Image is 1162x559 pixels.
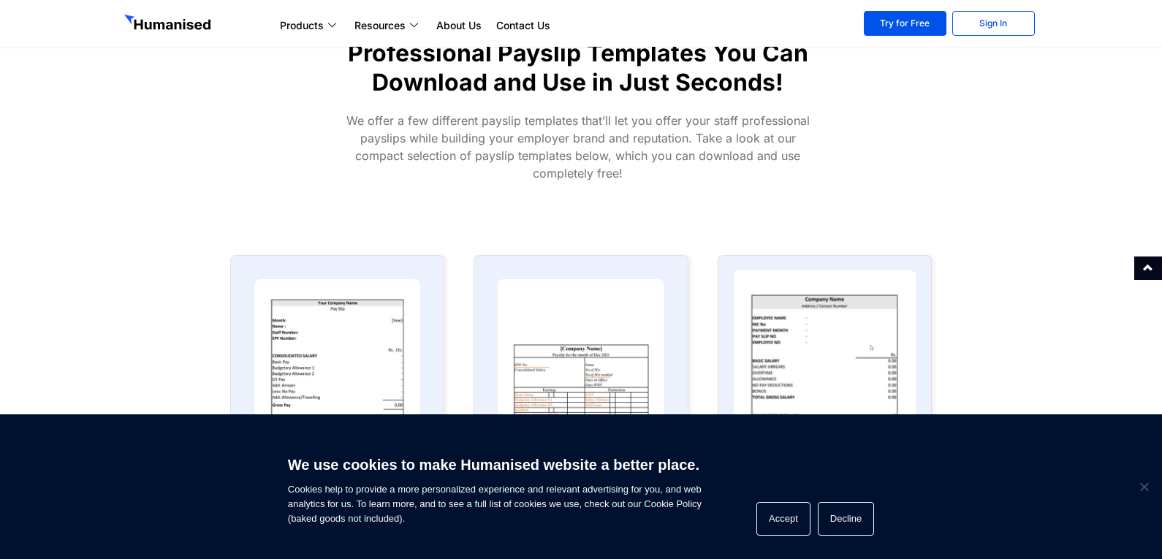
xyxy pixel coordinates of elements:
[347,17,429,34] a: Resources
[818,502,874,536] button: Decline
[273,17,347,34] a: Products
[337,112,819,182] p: We offer a few different payslip templates that’ll let you offer your staff professional payslips...
[429,17,489,34] a: About Us
[498,279,664,462] img: payslip template
[864,11,946,36] a: Try for Free
[124,15,213,34] img: GetHumanised Logo
[254,279,420,462] img: payslip template
[756,502,810,536] button: Accept
[288,455,702,475] h6: We use cookies to make Humanised website a better place.
[489,17,558,34] a: Contact Us
[1136,479,1151,494] span: Decline
[288,447,702,526] span: Cookies help to provide a more personalized experience and relevant advertising for you, and web ...
[733,270,916,471] img: payslip template
[321,39,835,97] h1: Professional Payslip Templates You Can Download and Use in Just Seconds!
[952,11,1035,36] a: Sign In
